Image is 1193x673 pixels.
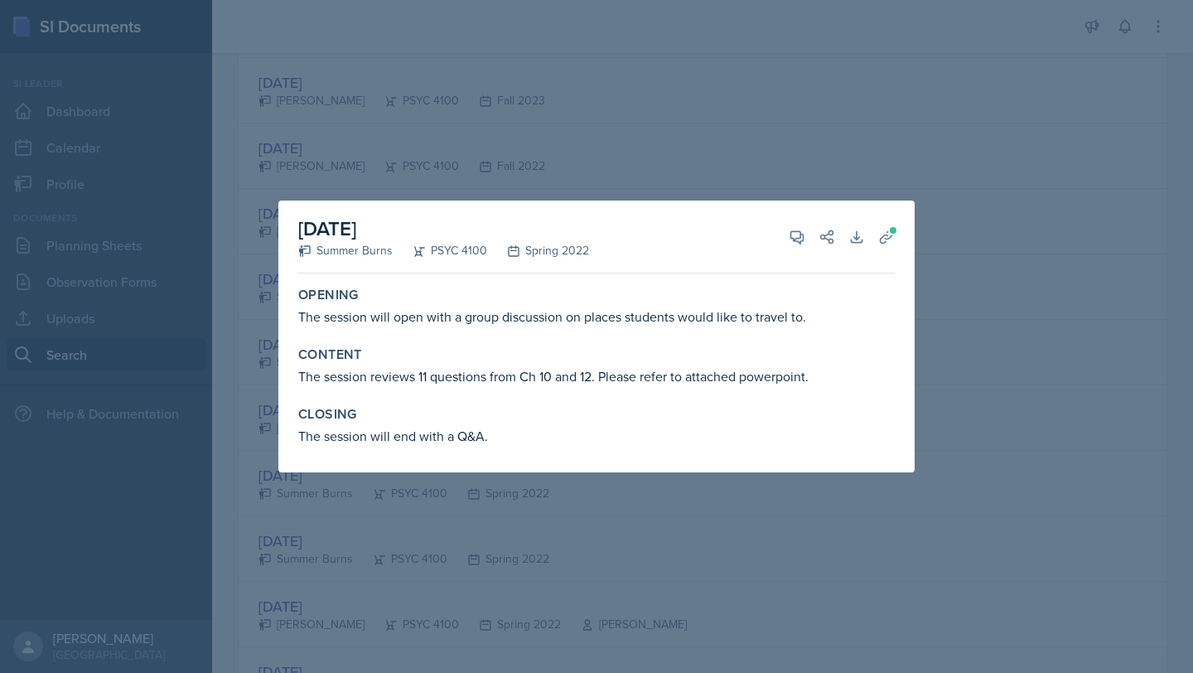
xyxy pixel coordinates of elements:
[298,366,895,386] p: The session reviews 11 questions from Ch 10 and 12. Please refer to attached powerpoint.
[298,406,357,423] label: Closing
[487,242,589,259] div: Spring 2022
[393,242,487,259] div: PSYC 4100
[298,242,393,259] div: Summer Burns
[298,287,359,303] label: Opening
[298,307,895,327] p: The session will open with a group discussion on places students would like to travel to.
[298,214,589,244] h2: [DATE]
[298,346,362,363] label: Content
[298,426,895,446] p: The session will end with a Q&A.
